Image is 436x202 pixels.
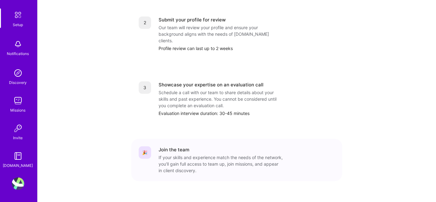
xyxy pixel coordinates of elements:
[159,45,335,52] div: Profile review can last up to 2 weeks
[139,81,151,94] div: 3
[3,162,33,169] div: [DOMAIN_NAME]
[12,150,24,162] img: guide book
[12,177,24,190] img: User Avatar
[159,81,263,88] div: Showcase your expertise on an evaluation call
[11,8,25,21] img: setup
[13,21,23,28] div: Setup
[12,122,24,135] img: Invite
[139,146,151,159] div: 🎉
[139,16,151,29] div: 2
[9,79,27,86] div: Discovery
[159,146,189,153] div: Join the team
[159,24,283,44] div: Our team will review your profile and ensure your background aligns with the needs of [DOMAIN_NAM...
[12,38,24,50] img: bell
[7,50,29,57] div: Notifications
[12,94,24,107] img: teamwork
[10,177,26,190] a: User Avatar
[159,16,226,23] div: Submit your profile for review
[11,107,26,113] div: Missions
[159,154,283,174] div: If your skills and experience match the needs of the network, you’ll gain full access to team up,...
[159,110,335,117] div: Evaluation interview duration: 30-45 minutes
[159,89,283,109] div: Schedule a call with our team to share details about your skills and past experience. You cannot ...
[12,67,24,79] img: discovery
[13,135,23,141] div: Invite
